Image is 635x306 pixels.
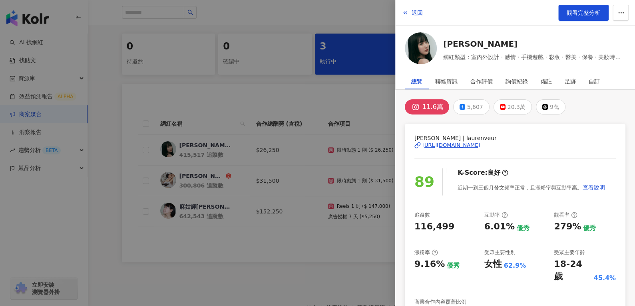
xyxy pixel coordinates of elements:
span: 返回 [412,10,423,16]
div: 備註 [541,73,552,89]
div: 116,499 [414,221,454,233]
div: 優秀 [517,224,529,233]
div: 5,607 [467,101,483,113]
div: 優秀 [583,224,596,233]
div: 受眾主要性別 [484,249,516,256]
div: 聯絡資訊 [435,73,458,89]
div: 279% [554,221,581,233]
span: 網紅類型：室內外設計 · 感情 · 手機遊戲 · 彩妝 · 醫美 · 保養 · 美妝時尚 · 日常話題 · 教育與學習 · 醫療與健康 [443,53,625,61]
button: 11.6萬 [405,99,449,115]
div: 足跡 [565,73,576,89]
div: 互動率 [484,211,508,219]
div: 89 [414,171,434,193]
div: 62.9% [504,261,526,270]
span: 觀看完整分析 [567,10,600,16]
div: 商業合作內容覆蓋比例 [414,298,466,306]
div: 11.6萬 [422,101,443,113]
div: 良好 [488,168,500,177]
a: [PERSON_NAME] [443,38,625,49]
button: 5,607 [453,99,490,115]
a: [URL][DOMAIN_NAME] [414,142,616,149]
div: 受眾主要年齡 [554,249,585,256]
div: 女性 [484,258,502,270]
div: 18-24 歲 [554,258,591,283]
div: 9萬 [550,101,559,113]
div: 9.16% [414,258,445,270]
button: 9萬 [536,99,565,115]
div: 漲粉率 [414,249,438,256]
div: [URL][DOMAIN_NAME] [422,142,480,149]
span: [PERSON_NAME] | laurenveur [414,134,616,142]
div: 優秀 [447,261,460,270]
div: 詢價紀錄 [506,73,528,89]
div: 總覽 [411,73,422,89]
button: 20.3萬 [494,99,532,115]
div: K-Score : [458,168,508,177]
div: 合作評價 [470,73,493,89]
button: 返回 [402,5,423,21]
div: 6.01% [484,221,515,233]
button: 查看說明 [582,180,605,195]
div: 追蹤數 [414,211,430,219]
div: 近期一到三個月發文頻率正常，且漲粉率與互動率高。 [458,180,605,195]
img: KOL Avatar [405,32,437,64]
div: 45.4% [593,274,616,282]
div: 20.3萬 [508,101,526,113]
span: 查看說明 [583,184,605,191]
a: 觀看完整分析 [558,5,609,21]
div: 觀看率 [554,211,577,219]
div: 自訂 [589,73,600,89]
a: KOL Avatar [405,32,437,67]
